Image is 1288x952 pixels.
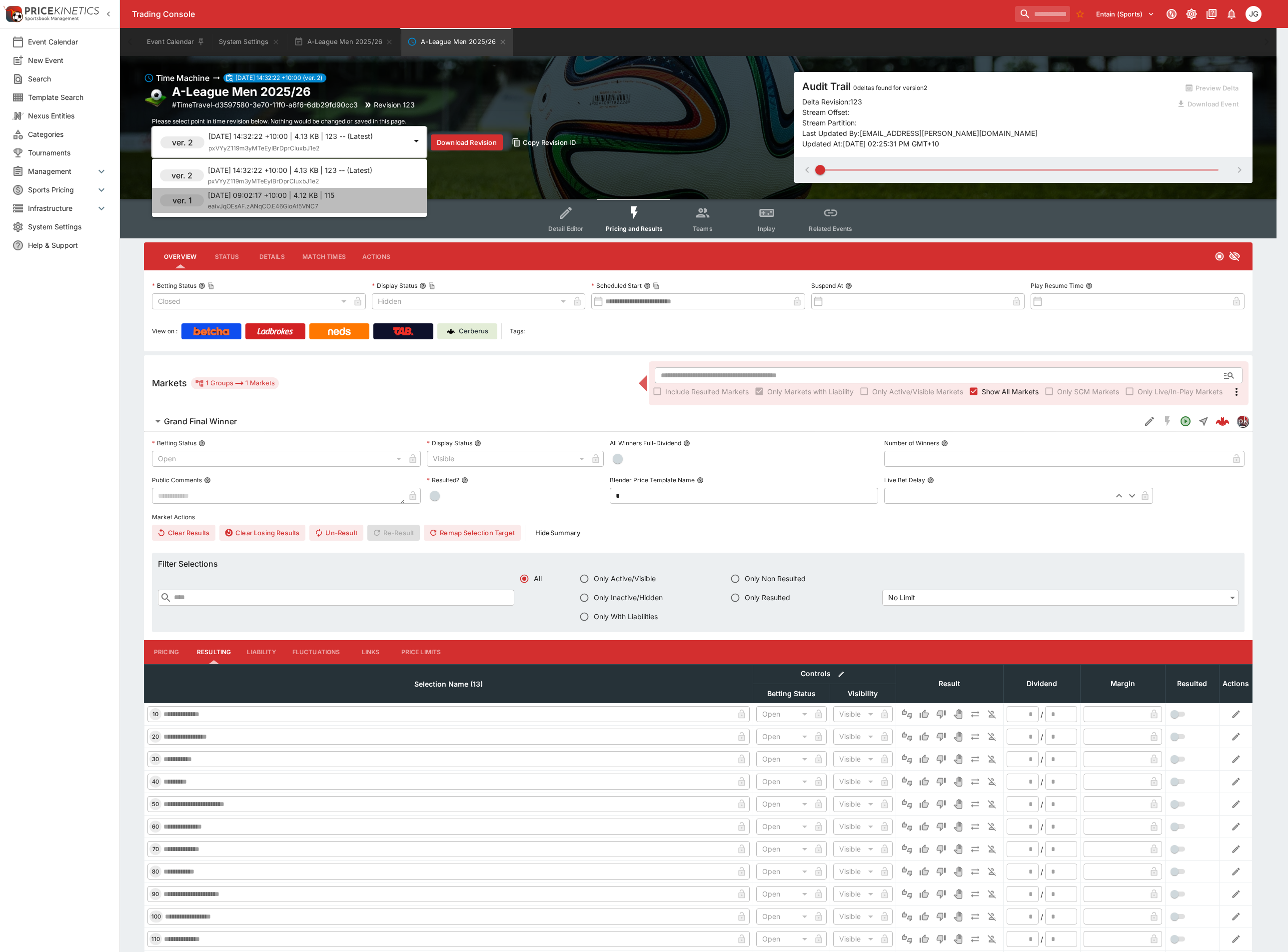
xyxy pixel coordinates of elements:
[208,165,372,175] p: [DATE] 14:32:22 +10:00 | 4.13 KB | 123 -- (Latest)
[171,169,192,181] h6: ver. 2
[208,190,334,200] p: [DATE] 09:02:17 +10:00 | 4.12 KB | 115
[208,177,319,185] span: pxVYyZ119m3yMTeEyIBrDprCluxbJ1e2
[208,202,318,210] span: eaivJqOEsAF.zANqCO.E46GioAf5VNC7
[172,194,192,206] h6: ver. 1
